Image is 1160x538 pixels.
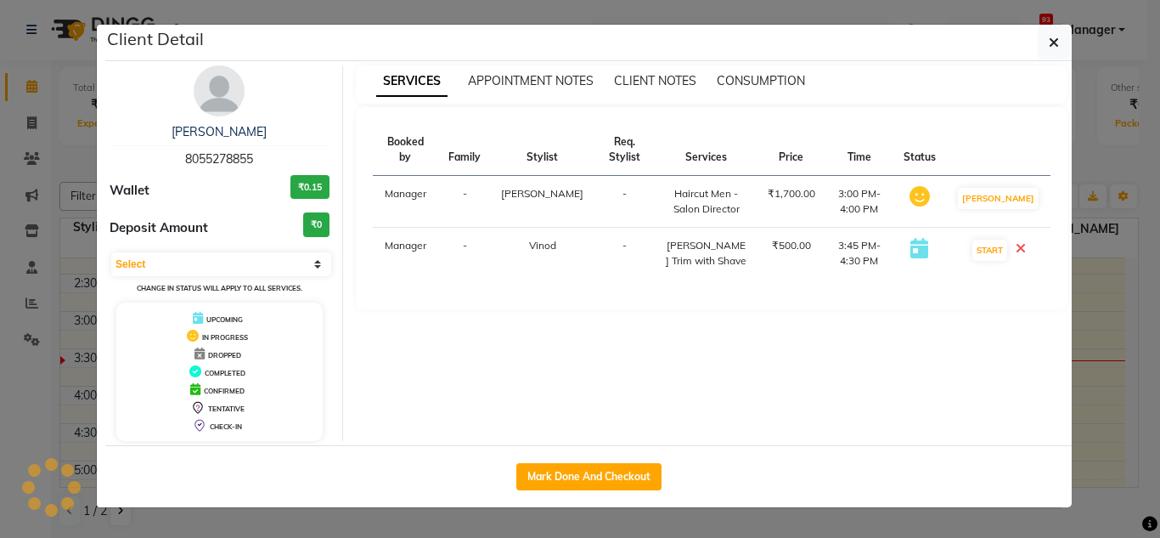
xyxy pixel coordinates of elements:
[376,66,448,97] span: SERVICES
[194,65,245,116] img: avatar
[666,238,747,269] div: [PERSON_NAME] Trim with Shave
[825,176,893,228] td: 3:00 PM-4:00 PM
[594,228,656,280] td: -
[757,124,825,176] th: Price
[768,238,815,253] div: ₹500.00
[373,124,439,176] th: Booked by
[205,369,245,377] span: COMPLETED
[717,73,805,88] span: CONSUMPTION
[206,315,243,324] span: UPCOMING
[210,422,242,431] span: CHECK-IN
[438,228,491,280] td: -
[656,124,757,176] th: Services
[373,176,439,228] td: Manager
[516,463,662,490] button: Mark Done And Checkout
[137,284,302,292] small: Change in status will apply to all services.
[208,351,241,360] span: DROPPED
[185,151,253,167] span: 8055278855
[438,124,491,176] th: Family
[110,181,149,201] span: Wallet
[110,218,208,238] span: Deposit Amount
[666,186,747,217] div: Haircut Men - Salon Director
[303,212,329,237] h3: ₹0
[107,26,204,52] h5: Client Detail
[972,240,1007,261] button: START
[204,387,245,395] span: CONFIRMED
[594,176,656,228] td: -
[290,175,329,200] h3: ₹0.15
[373,228,439,280] td: Manager
[172,124,267,139] a: [PERSON_NAME]
[202,333,248,342] span: IN PROGRESS
[893,124,946,176] th: Status
[594,124,656,176] th: Req. Stylist
[208,405,245,413] span: TENTATIVE
[501,187,583,200] span: [PERSON_NAME]
[825,124,893,176] th: Time
[468,73,594,88] span: APPOINTMENT NOTES
[529,239,556,252] span: Vinod
[614,73,696,88] span: CLIENT NOTES
[768,186,815,201] div: ₹1,700.00
[825,228,893,280] td: 3:45 PM-4:30 PM
[958,188,1039,209] button: [PERSON_NAME]
[491,124,594,176] th: Stylist
[438,176,491,228] td: -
